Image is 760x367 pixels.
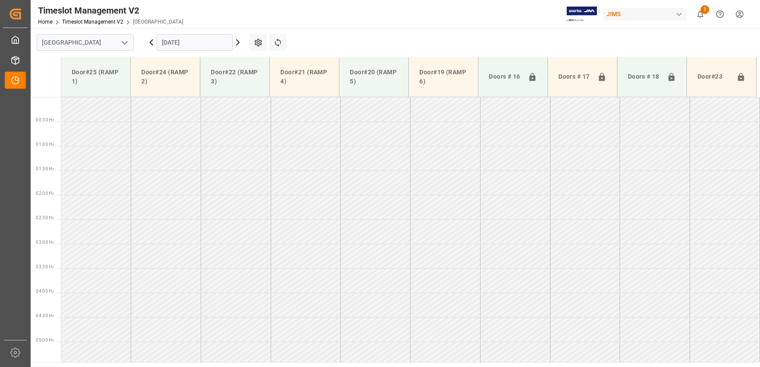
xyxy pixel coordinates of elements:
div: Door#22 (RAMP 3) [207,64,262,90]
div: Door#23 [694,69,733,85]
span: 05:00 Hr [36,338,54,343]
div: Door#20 (RAMP 5) [346,64,401,90]
span: 04:00 Hr [36,289,54,294]
div: Door#21 (RAMP 4) [277,64,332,90]
span: 02:00 Hr [36,191,54,196]
button: show 2 new notifications [690,4,710,24]
span: 04:30 Hr [36,313,54,318]
span: 2 [701,5,709,14]
div: Timeslot Management V2 [38,4,183,17]
div: Door#19 (RAMP 6) [416,64,471,90]
span: 01:30 Hr [36,166,54,171]
span: 03:30 Hr [36,264,54,269]
input: DD.MM.YYYY [157,34,233,51]
span: 01:00 Hr [36,142,54,147]
div: JIMS [603,8,687,21]
input: Type to search/select [37,34,134,51]
a: Home [38,19,52,25]
div: Doors # 18 [624,69,663,85]
span: 00:30 Hr [36,118,54,122]
a: Timeslot Management V2 [62,19,123,25]
div: Doors # 17 [555,69,594,85]
img: Exertis%20JAM%20-%20Email%20Logo.jpg_1722504956.jpg [567,7,597,22]
div: Door#24 (RAMP 2) [138,64,193,90]
button: JIMS [603,6,690,22]
button: open menu [118,36,131,49]
span: 03:00 Hr [36,240,54,245]
span: 02:30 Hr [36,215,54,220]
div: Door#25 (RAMP 1) [68,64,123,90]
div: Doors # 16 [485,69,524,85]
button: Help Center [710,4,730,24]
